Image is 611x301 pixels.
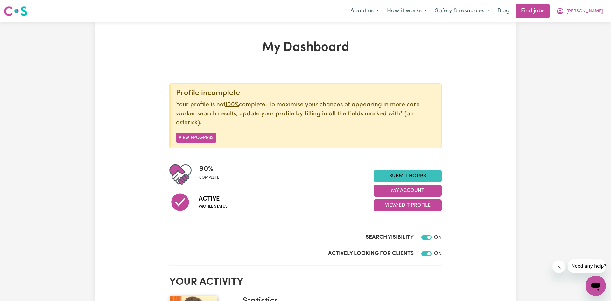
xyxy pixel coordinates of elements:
span: ON [434,251,442,256]
div: Profile incomplete [176,89,436,98]
label: Search Visibility [366,233,414,242]
span: Profile status [199,204,228,209]
button: How it works [383,4,431,18]
iframe: Close message [552,260,565,273]
a: Careseekers logo [4,4,27,18]
iframe: Button to launch messaging window [586,276,606,296]
span: Need any help? [4,4,39,10]
button: My Account [374,185,442,197]
span: Active [199,194,228,204]
h1: My Dashboard [169,40,442,55]
a: Blog [494,4,513,18]
button: About us [346,4,383,18]
button: My Account [552,4,607,18]
a: Find jobs [516,4,550,18]
a: Submit Hours [374,170,442,182]
label: Actively Looking for Clients [328,250,414,258]
p: Your profile is not complete. To maximise your chances of appearing in more care worker search re... [176,100,436,128]
iframe: Message from company [568,259,606,273]
button: Safety & resources [431,4,494,18]
span: [PERSON_NAME] [566,8,603,15]
button: View Progress [176,133,216,143]
button: View/Edit Profile [374,199,442,211]
span: 90 % [199,163,219,175]
span: complete [199,175,219,181]
u: 100% [225,102,239,108]
span: ON [434,235,442,240]
div: Profile completeness: 90% [199,163,224,186]
h2: Your activity [169,276,442,288]
img: Careseekers logo [4,5,27,17]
